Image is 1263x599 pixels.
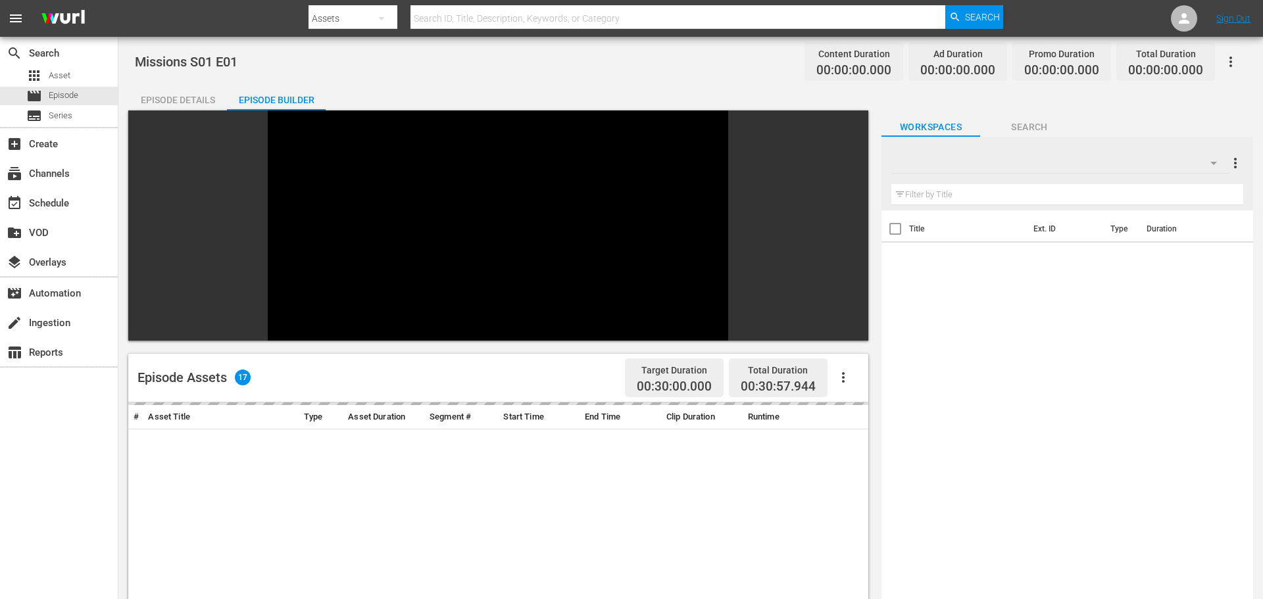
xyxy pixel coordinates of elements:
[49,109,72,122] span: Series
[1227,155,1243,171] span: more_vert
[128,84,227,110] button: Episode Details
[741,379,816,394] span: 00:30:57.944
[7,345,22,360] span: Reports
[128,405,143,429] th: #
[227,84,326,110] button: Episode Builder
[980,119,1079,135] span: Search
[1128,45,1203,63] div: Total Duration
[920,63,995,78] span: 00:00:00.000
[965,5,1000,29] span: Search
[661,405,743,429] th: Clip Duration
[137,370,251,385] div: Episode Assets
[7,315,22,331] span: Ingestion
[7,225,22,241] span: VOD
[299,405,343,429] th: Type
[1216,13,1251,24] a: Sign Out
[1227,147,1243,179] button: more_vert
[816,63,891,78] span: 00:00:00.000
[227,84,326,116] div: Episode Builder
[7,254,22,270] span: Overlays
[7,195,22,211] span: Schedule
[26,68,42,84] span: Asset
[498,405,580,429] th: Start Time
[816,45,891,63] div: Content Duration
[945,5,1003,29] button: Search
[637,379,712,395] span: 00:30:00.000
[741,361,816,379] div: Total Duration
[7,166,22,181] span: Channels
[26,88,42,104] span: Episode
[881,119,980,135] span: Workspaces
[343,405,424,429] th: Asset Duration
[32,3,95,34] img: ans4CAIJ8jUAAAAAAAAAAAAAAAAAAAAAAAAgQb4GAAAAAAAAAAAAAAAAAAAAAAAAJMjXAAAAAAAAAAAAAAAAAAAAAAAAgAT5G...
[1102,210,1139,247] th: Type
[1139,210,1218,247] th: Duration
[26,108,42,124] span: Series
[743,405,824,429] th: Runtime
[637,361,712,379] div: Target Duration
[49,89,78,102] span: Episode
[909,210,1026,247] th: Title
[424,405,498,429] th: Segment #
[580,405,661,429] th: End Time
[1026,210,1102,247] th: Ext. ID
[235,370,251,385] span: 17
[1128,63,1203,78] span: 00:00:00.000
[8,11,24,26] span: menu
[7,285,22,301] span: Automation
[920,45,995,63] div: Ad Duration
[7,45,22,61] span: Search
[49,69,70,82] span: Asset
[128,84,227,116] div: Episode Details
[1024,45,1099,63] div: Promo Duration
[7,136,22,152] span: Create
[143,405,268,429] th: Asset Title
[1024,63,1099,78] span: 00:00:00.000
[135,54,237,70] span: Missions S01 E01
